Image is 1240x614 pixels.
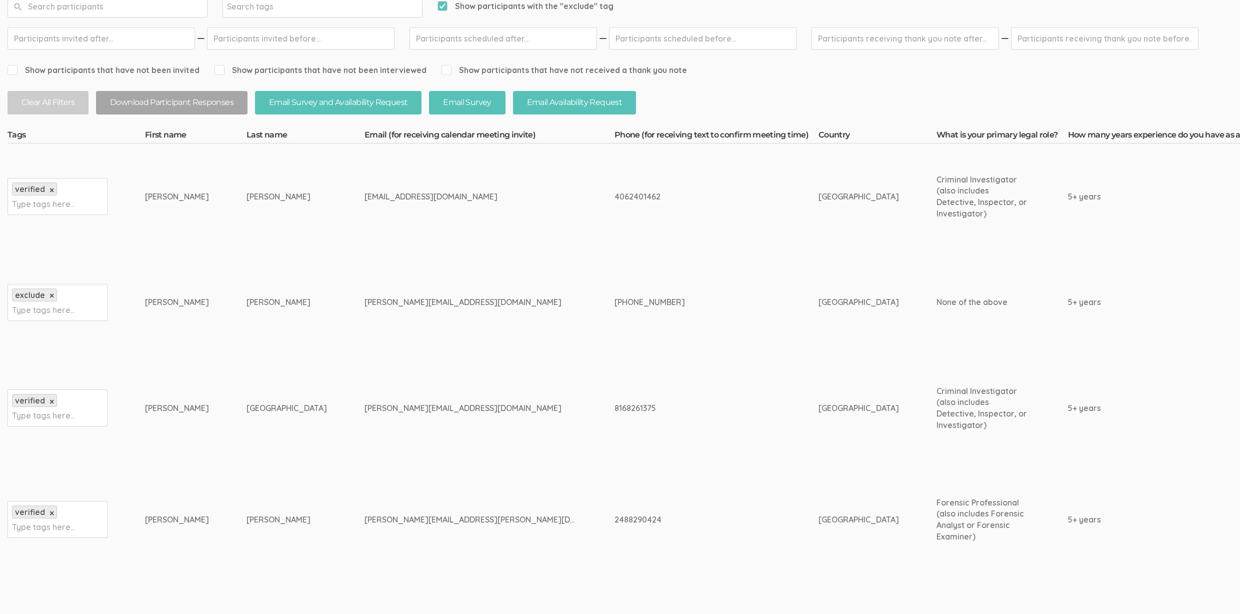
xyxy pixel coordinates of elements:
[246,129,364,143] th: Last name
[15,395,45,405] span: verified
[614,296,781,308] div: [PHONE_NUMBER]
[513,91,636,114] button: Email Availability Request
[364,514,577,525] div: [PERSON_NAME][EMAIL_ADDRESS][PERSON_NAME][DOMAIN_NAME]
[246,191,327,202] div: [PERSON_NAME]
[818,191,899,202] div: [GEOGRAPHIC_DATA]
[936,296,1030,308] div: None of the above
[818,402,899,414] div: [GEOGRAPHIC_DATA]
[1000,27,1010,49] img: dash.svg
[12,303,74,316] input: Type tags here...
[12,197,74,210] input: Type tags here...
[96,91,247,114] button: Download Participant Responses
[255,91,421,114] button: Email Survey and Availability Request
[7,64,199,76] span: Show participants that have not been invited
[614,191,781,202] div: 4062401462
[49,291,54,300] a: ×
[1011,27,1198,49] input: Participants receiving thank you note before...
[214,64,426,76] span: Show participants that have not been interviewed
[1190,566,1240,614] iframe: Chat Widget
[145,296,209,308] div: [PERSON_NAME]
[429,91,505,114] button: Email Survey
[49,397,54,406] a: ×
[49,509,54,517] a: ×
[364,296,577,308] div: [PERSON_NAME][EMAIL_ADDRESS][DOMAIN_NAME]
[409,27,597,49] input: Participants scheduled after...
[12,520,74,533] input: Type tags here...
[207,27,394,49] input: Participants invited before...
[246,402,327,414] div: [GEOGRAPHIC_DATA]
[441,64,687,76] span: Show participants that have not received a thank you note
[609,27,796,49] input: Participants scheduled before...
[818,129,936,143] th: Country
[936,174,1030,219] div: Criminal Investigator (also includes Detective, Inspector, or Investigator)
[437,0,613,12] span: Show participants with the "exclude" tag
[15,507,45,517] span: verified
[614,129,818,143] th: Phone (for receiving text to confirm meeting time)
[15,290,45,300] span: exclude
[196,27,206,49] img: dash.svg
[7,129,145,143] th: Tags
[598,27,608,49] img: dash.svg
[15,184,45,194] span: verified
[246,296,327,308] div: [PERSON_NAME]
[936,129,1068,143] th: What is your primary legal role?
[936,385,1030,431] div: Criminal Investigator (also includes Detective, Inspector, or Investigator)
[364,402,577,414] div: [PERSON_NAME][EMAIL_ADDRESS][DOMAIN_NAME]
[614,402,781,414] div: 8168261375
[811,27,999,49] input: Participants receiving thank you note after...
[145,514,209,525] div: [PERSON_NAME]
[7,91,88,114] button: Clear All Filters
[145,402,209,414] div: [PERSON_NAME]
[614,514,781,525] div: 2488290424
[936,497,1030,542] div: Forensic Professional (also includes Forensic Analyst or Forensic Examiner)
[818,514,899,525] div: [GEOGRAPHIC_DATA]
[145,191,209,202] div: [PERSON_NAME]
[12,409,74,422] input: Type tags here...
[7,27,195,49] input: Participants invited after...
[364,191,577,202] div: [EMAIL_ADDRESS][DOMAIN_NAME]
[246,514,327,525] div: [PERSON_NAME]
[49,186,54,194] a: ×
[145,129,246,143] th: First name
[818,296,899,308] div: [GEOGRAPHIC_DATA]
[364,129,614,143] th: Email (for receiving calendar meeting invite)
